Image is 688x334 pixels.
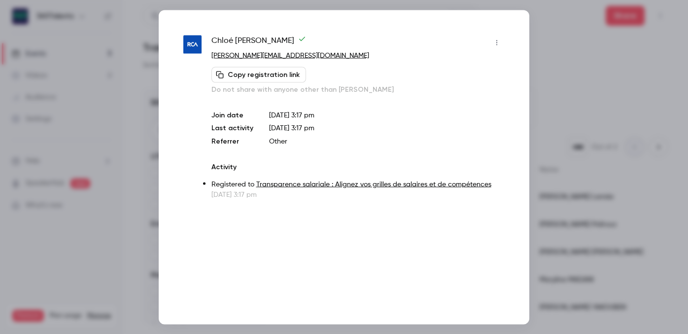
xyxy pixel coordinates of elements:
[269,136,505,146] p: Other
[269,124,314,131] span: [DATE] 3:17 pm
[211,110,253,120] p: Join date
[211,123,253,133] p: Last activity
[211,67,306,82] button: Copy registration link
[211,35,306,50] span: Chloé [PERSON_NAME]
[269,110,505,120] p: [DATE] 3:17 pm
[256,181,491,187] a: Transparence salariale : Alignez vos grilles de salaires et de compétences
[211,52,369,59] a: [PERSON_NAME][EMAIL_ADDRESS][DOMAIN_NAME]
[211,162,505,172] p: Activity
[211,189,505,199] p: [DATE] 3:17 pm
[211,84,505,94] p: Do not share with anyone other than [PERSON_NAME]
[183,36,202,54] img: rca.fr
[211,136,253,146] p: Referrer
[211,179,505,189] p: Registered to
